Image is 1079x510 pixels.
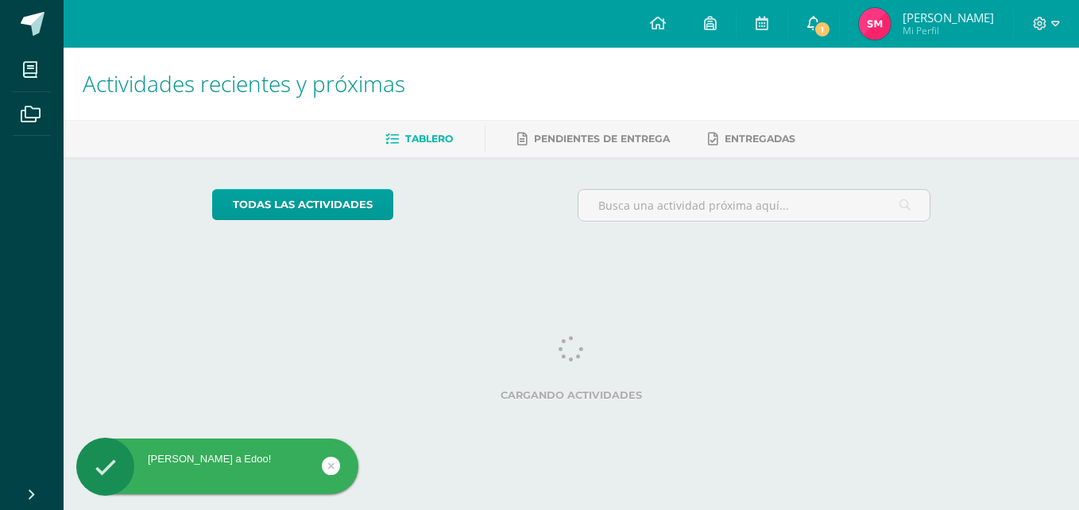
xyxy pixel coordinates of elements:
[534,133,670,145] span: Pendientes de entrega
[83,68,405,99] span: Actividades recientes y próximas
[385,126,453,152] a: Tablero
[859,8,891,40] img: 07e34a97935cb444207a82b8f49d728a.png
[708,126,795,152] a: Entregadas
[903,24,994,37] span: Mi Perfil
[814,21,831,38] span: 1
[212,189,393,220] a: todas las Actividades
[725,133,795,145] span: Entregadas
[212,389,931,401] label: Cargando actividades
[517,126,670,152] a: Pendientes de entrega
[76,452,358,466] div: [PERSON_NAME] a Edoo!
[405,133,453,145] span: Tablero
[903,10,994,25] span: [PERSON_NAME]
[578,190,930,221] input: Busca una actividad próxima aquí...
